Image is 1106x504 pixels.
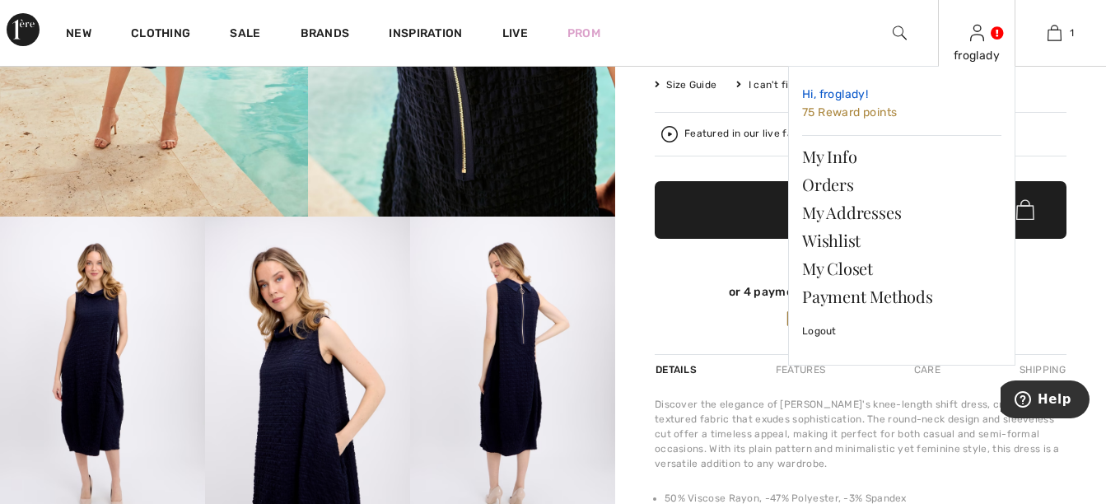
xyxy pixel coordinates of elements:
div: Features [762,355,839,385]
div: or 4 payments ofCA$ 35.75withSezzle Click to learn more about Sezzle [655,283,1066,306]
img: Watch the replay [661,126,678,142]
a: Hi, froglady! 75 Reward points [802,80,1001,128]
a: Sale [230,26,260,44]
img: My Info [970,23,984,43]
button: Add to Bag [655,181,1066,239]
a: Orders [802,170,1001,198]
div: froglady [939,47,1015,64]
div: I can't find my size [736,77,840,92]
span: Hi, froglady! [802,87,868,101]
img: 1ère Avenue [7,13,40,46]
a: Wishlist [802,226,1001,254]
div: Featured in our live fashion event. [684,128,940,139]
img: search the website [893,23,907,43]
a: My Addresses [802,198,1001,226]
span: Size Guide [655,77,716,92]
a: Brands [301,26,350,44]
span: 1 [1070,26,1074,40]
a: Sign In [970,25,984,40]
iframe: Opens a widget where you can find more information [1001,380,1090,422]
a: My Closet [802,254,1001,282]
a: Clothing [131,26,190,44]
a: New [66,26,91,44]
span: Inspiration [389,26,462,44]
div: Shipping [1015,355,1066,385]
a: 1 [1016,23,1092,43]
img: My Bag [1048,23,1062,43]
a: Payment Methods [802,282,1001,310]
a: Prom [567,25,600,42]
a: My Info [802,142,1001,170]
a: Logout [802,310,1001,352]
div: or 4 payments of with [655,283,1066,300]
img: Bag.svg [1016,199,1034,221]
div: Discover the elegance of [PERSON_NAME]'s knee-length shift dress, crafted from a textured fabric ... [655,397,1066,471]
span: 75 Reward points [802,105,897,119]
a: Live [502,25,528,42]
div: Details [655,355,701,385]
